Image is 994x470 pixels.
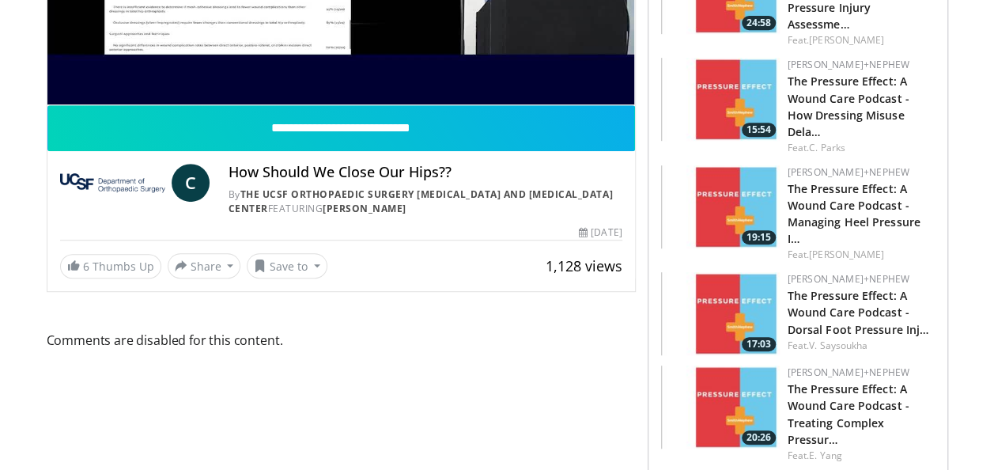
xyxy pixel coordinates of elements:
[661,58,780,141] img: 61e02083-5525-4adc-9284-c4ef5d0bd3c4.150x105_q85_crop-smart_upscale.jpg
[60,164,165,202] img: The UCSF Orthopaedic Surgery Arthritis and Joint Replacement Center
[661,58,780,141] a: 15:54
[60,254,161,279] a: 6 Thumbs Up
[579,226,622,240] div: [DATE]
[742,230,776,244] span: 19:15
[742,16,776,30] span: 24:58
[661,366,780,449] a: 20:26
[788,181,920,246] a: The Pressure Effect: A Wound Care Podcast - Managing Heel Pressure I…
[661,272,780,355] img: d68379d8-97de-484f-9076-f39c80eee8eb.150x105_q85_crop-smart_upscale.jpg
[788,288,930,336] a: The Pressure Effect: A Wound Care Podcast - Dorsal Foot Pressure Inj…
[661,272,780,355] a: 17:03
[229,188,613,215] a: The UCSF Orthopaedic Surgery [MEDICAL_DATA] and [MEDICAL_DATA] Center
[809,141,845,154] a: C. Parks
[661,165,780,248] a: 19:15
[788,74,909,138] a: The Pressure Effect: A Wound Care Podcast - How Dressing Misuse Dela…
[788,272,909,286] a: [PERSON_NAME]+Nephew
[172,164,210,202] a: C
[788,339,935,353] div: Feat.
[661,165,780,248] img: 60a7b2e5-50df-40c4-868a-521487974819.150x105_q85_crop-smart_upscale.jpg
[809,248,884,261] a: [PERSON_NAME]
[809,339,867,352] a: V. Saysoukha
[809,33,884,47] a: [PERSON_NAME]
[788,165,909,179] a: [PERSON_NAME]+Nephew
[247,253,327,279] button: Save to
[47,330,636,351] span: Comments are disabled for this content.
[229,164,622,181] h4: How Should We Close Our Hips??
[229,188,622,216] div: By FEATURING
[168,253,241,279] button: Share
[742,430,776,445] span: 20:26
[83,259,89,274] span: 6
[546,256,622,275] span: 1,128 views
[661,366,780,449] img: 5dccabbb-5219-43eb-ba82-333b4a767645.150x105_q85_crop-smart_upscale.jpg
[788,449,935,463] div: Feat.
[788,381,909,446] a: The Pressure Effect: A Wound Care Podcast - Treating Complex Pressur…
[788,58,909,71] a: [PERSON_NAME]+Nephew
[742,123,776,137] span: 15:54
[788,366,909,379] a: [PERSON_NAME]+Nephew
[809,449,842,462] a: E. Yang
[788,141,935,155] div: Feat.
[788,33,935,47] div: Feat.
[323,202,406,215] a: [PERSON_NAME]
[742,337,776,351] span: 17:03
[788,248,935,262] div: Feat.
